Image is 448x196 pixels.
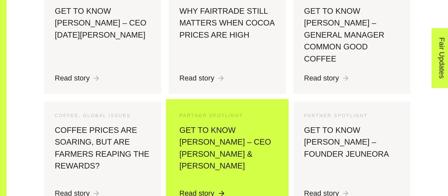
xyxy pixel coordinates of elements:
h3: Get to know [PERSON_NAME] – CEO [DATE][PERSON_NAME] [55,5,151,65]
span: Coffee, Global Issues [55,113,131,118]
span: Partner Spotlight [304,113,368,118]
span: Read story [304,73,348,83]
span: Read story [179,73,224,83]
span: Partner Spotlight [179,113,243,118]
h3: Why Fairtrade still matters when cocoa prices are high [179,5,275,65]
span: Read story [55,73,99,83]
h3: Get to know [PERSON_NAME] – CEO [PERSON_NAME] & [PERSON_NAME] [179,124,275,180]
h3: Get to know [PERSON_NAME] – Founder Jeuneora [304,124,400,180]
h3: Coffee prices are soaring, but are farmers reaping the rewards? [55,124,151,180]
h3: Get to know [PERSON_NAME] – General Manager Common Good Coffee [304,5,400,65]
